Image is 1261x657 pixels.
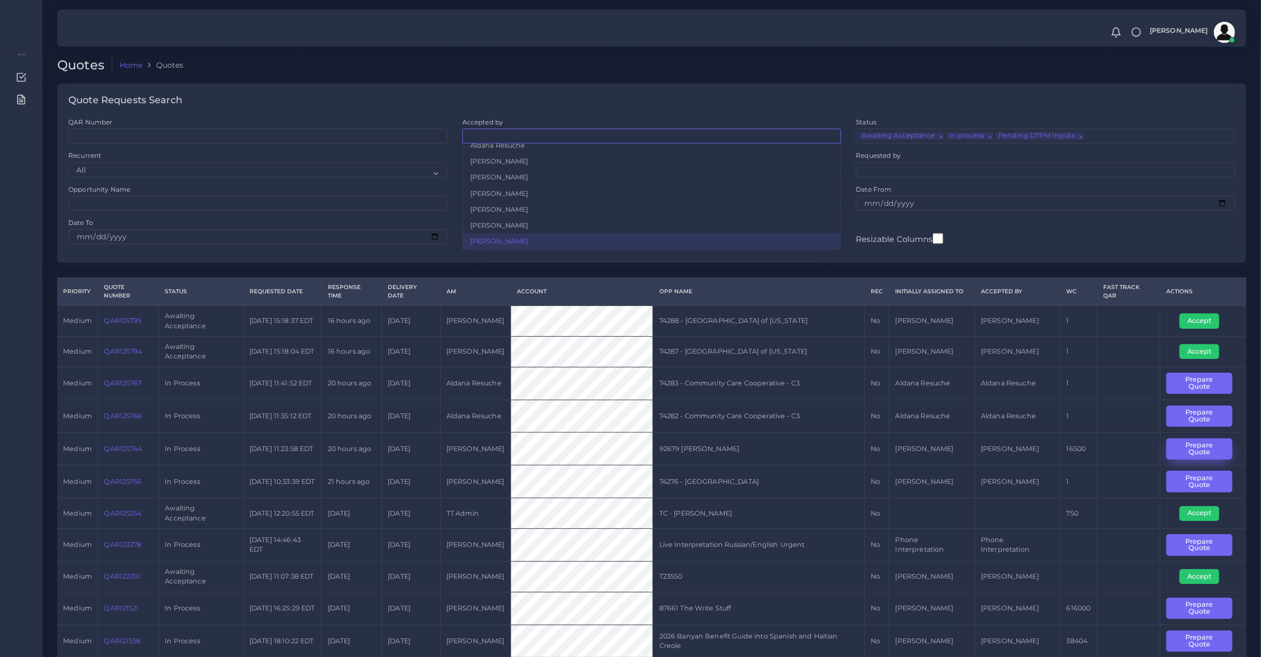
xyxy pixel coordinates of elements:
td: [PERSON_NAME] [889,561,974,592]
span: medium [63,637,92,645]
td: [DATE] 15:18:04 EDT [243,336,321,367]
label: Date To [68,218,93,227]
li: Aldana Resuche [463,138,841,154]
a: Home [120,60,143,70]
td: TT Admin [440,498,511,529]
a: Prepare Quote [1166,636,1240,644]
img: avatar [1214,22,1235,43]
td: [PERSON_NAME] [974,336,1060,367]
td: Aldana Resuche [889,400,974,433]
a: Prepare Quote [1166,411,1240,419]
td: [PERSON_NAME] [974,592,1060,625]
td: [DATE] [382,465,441,498]
td: No [865,498,889,529]
a: Accept [1179,347,1227,355]
th: REC [865,278,889,305]
td: 1 [1060,400,1097,433]
td: Aldana Resuche [974,400,1060,433]
td: 1 [1060,305,1097,336]
td: No [865,367,889,400]
li: In process [946,132,993,140]
button: Prepare Quote [1166,471,1232,492]
a: QAR123278 [104,541,141,548]
th: AM [440,278,511,305]
td: Aldana Resuche [440,367,511,400]
button: Prepare Quote [1166,438,1232,460]
button: Prepare Quote [1166,598,1232,619]
th: Requested Date [243,278,321,305]
td: In Process [159,367,244,400]
td: [DATE] [382,561,441,592]
td: 16 hours ago [321,305,382,336]
span: medium [63,347,92,355]
td: 1 [1060,465,1097,498]
li: Quotes [142,60,183,70]
td: [PERSON_NAME] [889,305,974,336]
li: [PERSON_NAME] [463,233,841,249]
a: Prepare Quote [1166,541,1240,548]
a: Accept [1179,509,1227,517]
td: No [865,592,889,625]
td: 1 [1060,367,1097,400]
span: medium [63,317,92,325]
th: WC [1060,278,1097,305]
td: [DATE] 11:35:12 EDT [243,400,321,433]
td: T23550 [653,561,865,592]
button: Accept [1179,506,1219,521]
td: [DATE] [321,592,382,625]
td: [DATE] 15:18:37 EDT [243,305,321,336]
li: Pending DTPM Inputs [996,132,1084,140]
td: 616000 [1060,592,1097,625]
li: [PERSON_NAME] [463,218,841,233]
a: QAR125795 [104,317,141,325]
td: Awaiting Acceptance [159,305,244,336]
td: [DATE] [321,498,382,529]
td: TC - [PERSON_NAME] [653,498,865,529]
td: [DATE] 12:20:55 EDT [243,498,321,529]
td: In Process [159,433,244,465]
a: QAR125764 [104,445,142,453]
td: [DATE] 14:46:43 EDT [243,528,321,561]
td: [DATE] 16:25:29 EDT [243,592,321,625]
span: medium [63,379,92,387]
h4: Quote Requests Search [68,95,182,106]
td: [DATE] [382,498,441,529]
td: [PERSON_NAME] [889,592,974,625]
button: Prepare Quote [1166,631,1232,652]
td: [PERSON_NAME] [974,465,1060,498]
th: Response Time [321,278,382,305]
label: QAR Number [68,118,112,127]
td: [DATE] 11:23:58 EDT [243,433,321,465]
td: [PERSON_NAME] [440,592,511,625]
td: Phone Interpretation [974,528,1060,561]
span: medium [63,478,92,485]
a: QAR125767 [104,379,141,387]
td: No [865,528,889,561]
td: No [865,561,889,592]
span: medium [63,572,92,580]
td: [PERSON_NAME] [889,465,974,498]
li: [PERSON_NAME] [463,169,841,185]
td: [DATE] [382,400,441,433]
span: [PERSON_NAME] [1150,28,1208,34]
th: Account [511,278,653,305]
span: medium [63,604,92,612]
li: [PERSON_NAME] [463,202,841,218]
input: Resizable Columns [933,232,943,245]
a: Prepare Quote [1166,477,1240,485]
th: Status [159,278,244,305]
th: Opp Name [653,278,865,305]
th: Actions [1160,278,1246,305]
td: [DATE] 11:41:52 EDT [243,367,321,400]
td: Awaiting Acceptance [159,336,244,367]
td: Phone Interpretation [889,528,974,561]
button: Accept [1179,569,1219,584]
a: QAR121558 [104,637,140,645]
td: No [865,465,889,498]
td: [DATE] [382,336,441,367]
td: [PERSON_NAME] [889,336,974,367]
td: [DATE] [382,305,441,336]
td: Aldana Resuche [974,367,1060,400]
td: 92679 [PERSON_NAME] [653,433,865,465]
td: [PERSON_NAME] [440,561,511,592]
